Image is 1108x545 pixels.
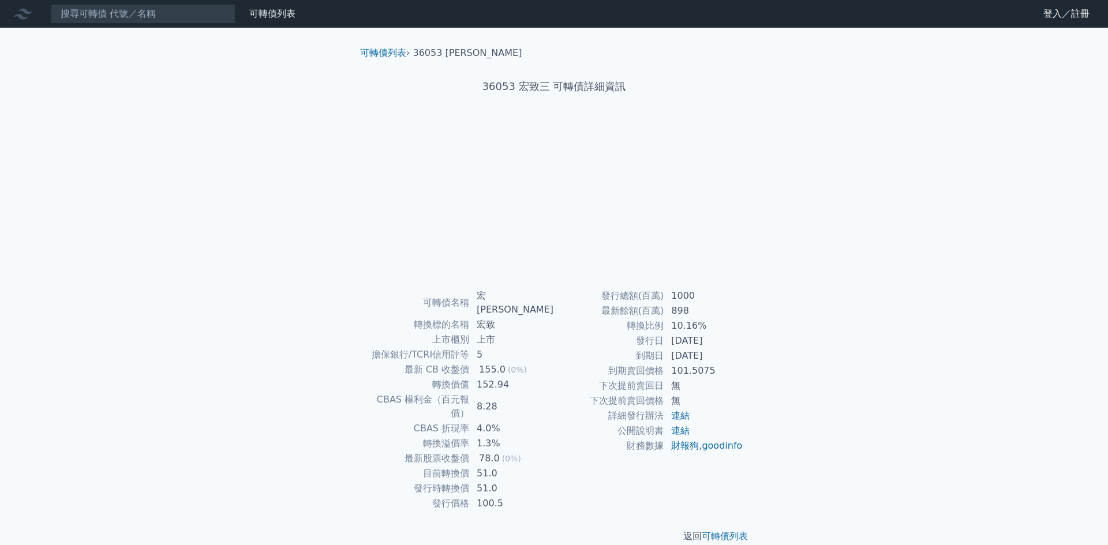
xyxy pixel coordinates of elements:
td: 發行時轉換價 [365,481,470,496]
div: 78.0 [477,452,502,465]
td: 1.3% [470,436,554,451]
div: 155.0 [477,363,508,377]
span: (0%) [502,454,521,463]
td: 到期日 [554,348,664,363]
li: › [360,46,410,60]
td: 8.28 [470,392,554,421]
td: , [664,438,743,453]
td: 可轉債名稱 [365,288,470,317]
td: 上市櫃別 [365,332,470,347]
td: 最新餘額(百萬) [554,303,664,318]
td: [DATE] [664,348,743,363]
td: 到期賣回價格 [554,363,664,378]
td: 51.0 [470,481,554,496]
td: 財務數據 [554,438,664,453]
td: 上市 [470,332,554,347]
a: goodinfo [702,440,742,451]
span: (0%) [508,365,527,374]
td: 宏致 [470,317,554,332]
td: 下次提前賣回日 [554,378,664,393]
td: 公開說明書 [554,423,664,438]
input: 搜尋可轉債 代號／名稱 [51,4,235,24]
td: 10.16% [664,318,743,333]
td: 100.5 [470,496,554,511]
td: 發行日 [554,333,664,348]
td: 1000 [664,288,743,303]
td: 轉換價值 [365,377,470,392]
li: 36053 [PERSON_NAME] [413,46,522,60]
td: 898 [664,303,743,318]
a: 登入／註冊 [1034,5,1099,23]
td: 152.94 [470,377,554,392]
h1: 36053 宏致三 可轉債詳細資訊 [351,78,757,95]
td: 發行總額(百萬) [554,288,664,303]
p: 返回 [351,529,757,543]
td: 詳細發行辦法 [554,408,664,423]
td: 目前轉換價 [365,466,470,481]
a: 可轉債列表 [249,8,295,19]
td: 4.0% [470,421,554,436]
a: 可轉債列表 [702,531,748,542]
td: 51.0 [470,466,554,481]
td: [DATE] [664,333,743,348]
td: 5 [470,347,554,362]
td: 下次提前賣回價格 [554,393,664,408]
td: 最新股票收盤價 [365,451,470,466]
td: CBAS 權利金（百元報價） [365,392,470,421]
td: 最新 CB 收盤價 [365,362,470,377]
td: 發行價格 [365,496,470,511]
td: 無 [664,378,743,393]
td: 轉換溢價率 [365,436,470,451]
td: CBAS 折現率 [365,421,470,436]
a: 可轉債列表 [360,47,406,58]
td: 轉換標的名稱 [365,317,470,332]
a: 財報狗 [671,440,699,451]
td: 宏[PERSON_NAME] [470,288,554,317]
td: 轉換比例 [554,318,664,333]
td: 無 [664,393,743,408]
td: 101.5075 [664,363,743,378]
td: 擔保銀行/TCRI信用評等 [365,347,470,362]
a: 連結 [671,425,690,436]
a: 連結 [671,410,690,421]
